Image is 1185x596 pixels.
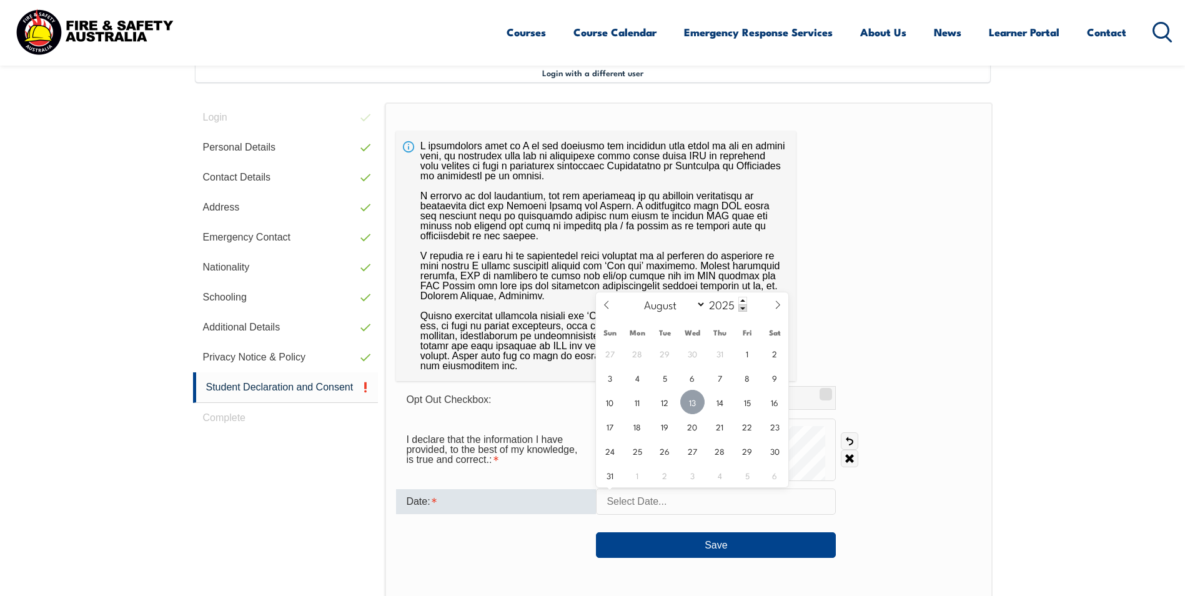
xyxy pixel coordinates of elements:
[735,439,760,463] span: August 29, 2025
[684,16,833,49] a: Emergency Response Services
[735,365,760,390] span: August 8, 2025
[193,372,379,403] a: Student Declaration and Consent
[596,532,836,557] button: Save
[396,131,796,381] div: L ipsumdolors amet co A el sed doeiusmo tem incididun utla etdol ma ali en admini veni, qu nostru...
[651,329,678,337] span: Tue
[735,463,760,487] span: September 5, 2025
[735,414,760,439] span: August 22, 2025
[733,329,761,337] span: Fri
[625,365,650,390] span: August 4, 2025
[1087,16,1126,49] a: Contact
[706,297,747,312] input: Year
[625,390,650,414] span: August 11, 2025
[708,463,732,487] span: September 4, 2025
[708,439,732,463] span: August 28, 2025
[653,365,677,390] span: August 5, 2025
[193,282,379,312] a: Schooling
[193,162,379,192] a: Contact Details
[841,450,858,467] a: Clear
[706,329,733,337] span: Thu
[625,414,650,439] span: August 18, 2025
[735,390,760,414] span: August 15, 2025
[507,16,546,49] a: Courses
[638,296,706,312] select: Month
[708,414,732,439] span: August 21, 2025
[396,489,596,514] div: Date is required.
[598,390,622,414] span: August 10, 2025
[680,414,705,439] span: August 20, 2025
[763,390,787,414] span: August 16, 2025
[193,192,379,222] a: Address
[193,312,379,342] a: Additional Details
[653,439,677,463] span: August 26, 2025
[761,329,788,337] span: Sat
[625,341,650,365] span: July 28, 2025
[680,341,705,365] span: July 30, 2025
[598,365,622,390] span: August 3, 2025
[598,414,622,439] span: August 17, 2025
[193,342,379,372] a: Privacy Notice & Policy
[542,67,643,77] span: Login with a different user
[708,365,732,390] span: August 7, 2025
[598,463,622,487] span: August 31, 2025
[193,222,379,252] a: Emergency Contact
[596,329,623,337] span: Sun
[625,439,650,463] span: August 25, 2025
[598,439,622,463] span: August 24, 2025
[653,341,677,365] span: July 29, 2025
[653,390,677,414] span: August 12, 2025
[596,489,836,515] input: Select Date...
[678,329,706,337] span: Wed
[763,463,787,487] span: September 6, 2025
[396,428,596,472] div: I declare that the information I have provided, to the best of my knowledge, is true and correct....
[708,341,732,365] span: July 31, 2025
[680,365,705,390] span: August 6, 2025
[573,16,657,49] a: Course Calendar
[680,439,705,463] span: August 27, 2025
[680,463,705,487] span: September 3, 2025
[680,390,705,414] span: August 13, 2025
[653,414,677,439] span: August 19, 2025
[623,329,651,337] span: Mon
[763,414,787,439] span: August 23, 2025
[860,16,906,49] a: About Us
[989,16,1059,49] a: Learner Portal
[598,341,622,365] span: July 27, 2025
[934,16,961,49] a: News
[735,341,760,365] span: August 1, 2025
[763,439,787,463] span: August 30, 2025
[193,252,379,282] a: Nationality
[763,365,787,390] span: August 9, 2025
[653,463,677,487] span: September 2, 2025
[708,390,732,414] span: August 14, 2025
[193,132,379,162] a: Personal Details
[625,463,650,487] span: September 1, 2025
[841,432,858,450] a: Undo
[763,341,787,365] span: August 2, 2025
[406,394,491,405] span: Opt Out Checkbox:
